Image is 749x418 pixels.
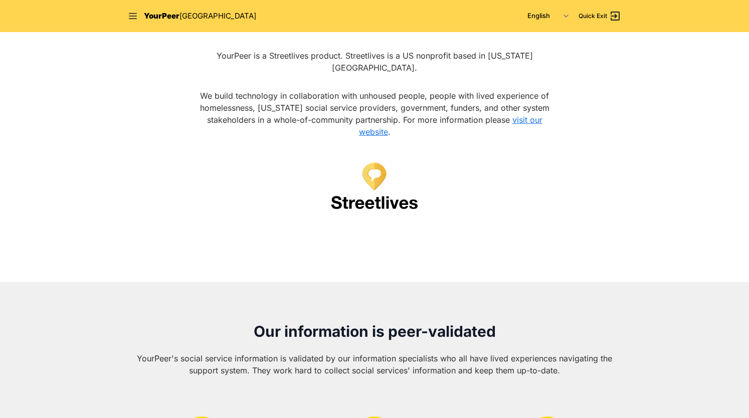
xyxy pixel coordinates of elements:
a: YourPeer[GEOGRAPHIC_DATA] [144,11,256,22]
span: [GEOGRAPHIC_DATA] [179,11,256,21]
span: For more information please [403,115,510,125]
span: . [388,127,391,137]
span: Quick Exit [579,12,607,20]
span: YourPeer is a Streetlives product. Streetlives is a US nonprofit based in [US_STATE][GEOGRAPHIC_D... [217,51,533,73]
span: YourPeer [144,11,179,21]
span: YourPeer's social service information is validated by our information specialists who all have li... [137,353,612,375]
span: Our information is peer-validated [254,322,496,340]
span: We build technology in collaboration with unhoused people, people with lived experience of homele... [200,91,549,125]
a: Quick Exit [579,10,621,22]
